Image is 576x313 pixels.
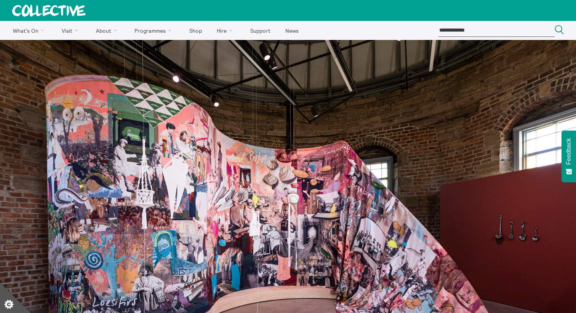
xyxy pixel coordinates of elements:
a: Shop [182,21,208,40]
a: About [89,21,126,40]
a: Hire [210,21,242,40]
button: Feedback - Show survey [562,130,576,182]
a: Visit [55,21,88,40]
a: What's On [6,21,54,40]
a: News [278,21,305,40]
span: Feedback [565,138,572,165]
a: Support [243,21,277,40]
a: Programmes [128,21,181,40]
